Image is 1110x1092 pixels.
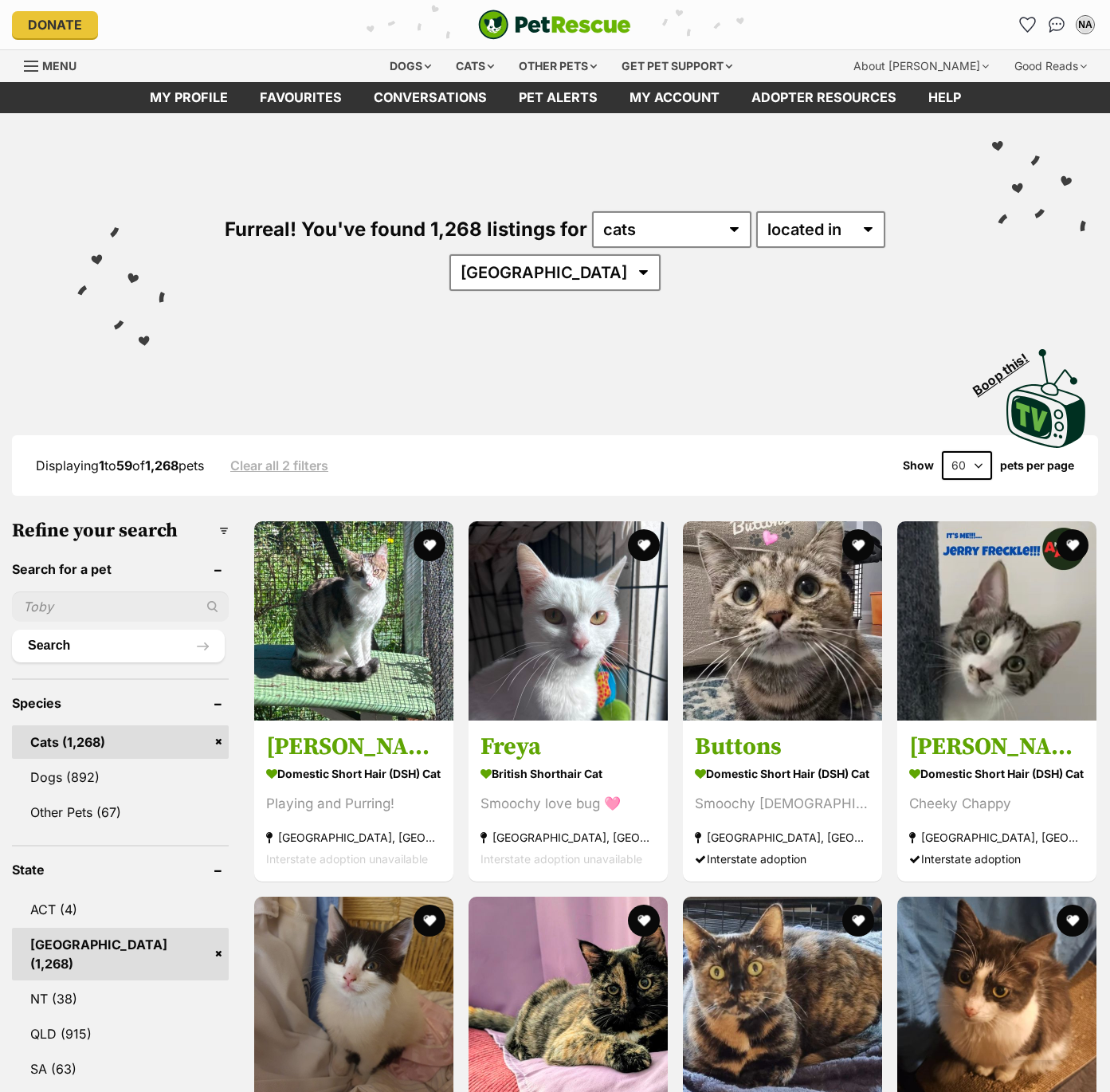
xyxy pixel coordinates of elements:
[266,762,441,785] strong: Domestic Short Hair (DSH) Cat
[12,1052,229,1086] a: SA (63)
[909,762,1085,785] strong: Domestic Short Hair (DSH) Cat
[24,50,88,79] a: Menu
[842,529,874,561] button: favourite
[116,458,132,473] strong: 59
[266,852,428,866] span: Interstate adoption unavailable
[695,762,870,785] strong: Domestic Short Hair (DSH) Cat
[897,521,1096,721] img: Jerry Freckle - Domestic Short Hair (DSH) Cat
[414,905,445,937] button: favourite
[695,827,870,848] strong: [GEOGRAPHIC_DATA], [GEOGRAPHIC_DATA]
[909,848,1085,870] div: Interstate adoption
[909,732,1085,762] h3: [PERSON_NAME]
[12,928,229,980] a: [GEOGRAPHIC_DATA] (1,268)
[12,520,229,542] h3: Refine your search
[628,905,660,937] button: favourite
[134,82,244,113] a: My profile
[12,893,229,926] a: ACT (4)
[266,827,441,848] strong: [GEOGRAPHIC_DATA], [GEOGRAPHIC_DATA]
[1015,12,1098,37] ul: Account quick links
[842,905,874,937] button: favourite
[1057,529,1088,561] button: favourite
[909,793,1085,815] div: Cheeky Chappy
[99,458,104,473] strong: 1
[266,732,441,762] h3: [PERSON_NAME]
[503,82,614,113] a: Pet alerts
[683,521,882,721] img: Buttons - Domestic Short Hair (DSH) Cat
[12,630,225,662] button: Search
[358,82,503,113] a: conversations
[912,82,977,113] a: Help
[1003,50,1098,82] div: Good Reads
[508,50,608,82] div: Other pets
[244,82,358,113] a: Favourites
[12,11,98,38] a: Donate
[480,852,642,866] span: Interstate adoption unavailable
[36,458,204,473] span: Displaying to of pets
[695,848,870,870] div: Interstate adoption
[414,529,445,561] button: favourite
[225,218,587,241] span: Furreal! You've found 1,268 listings for
[480,827,656,848] strong: [GEOGRAPHIC_DATA], [GEOGRAPHIC_DATA]
[12,562,229,576] header: Search for a pet
[695,793,870,815] div: Smoochy [DEMOGRAPHIC_DATA]
[12,795,229,829] a: Other Pets (67)
[1006,335,1086,451] a: Boop this!
[480,732,656,762] h3: Freya
[480,793,656,815] div: Smoochy love bug 🩷
[480,762,656,785] strong: British Shorthair Cat
[1073,12,1098,37] button: My account
[254,720,453,882] a: [PERSON_NAME] Domestic Short Hair (DSH) Cat Playing and Purring! [GEOGRAPHIC_DATA], [GEOGRAPHIC_D...
[145,458,178,473] strong: 1,268
[1006,349,1086,448] img: PetRescue TV logo
[478,10,631,40] a: PetRescue
[12,982,229,1015] a: NT (38)
[12,760,229,794] a: Dogs (892)
[1000,459,1074,472] label: pets per page
[42,59,76,73] span: Menu
[12,591,229,622] input: Toby
[12,862,229,877] header: State
[12,725,229,759] a: Cats (1,268)
[469,720,668,882] a: Freya British Shorthair Cat Smoochy love bug 🩷 [GEOGRAPHIC_DATA], [GEOGRAPHIC_DATA] Interstate ad...
[1044,12,1069,37] a: Conversations
[903,459,934,472] span: Show
[614,82,735,113] a: My account
[445,50,505,82] div: Cats
[971,340,1044,398] span: Boop this!
[478,10,631,40] img: logo-cat-932fe2b9b8326f06289b0f2fb663e598f794de774fb13d1741a6617ecf9a85b4.svg
[610,50,743,82] div: Get pet support
[909,827,1085,848] strong: [GEOGRAPHIC_DATA], [GEOGRAPHIC_DATA]
[12,696,229,710] header: Species
[254,521,453,721] img: Tommy - Domestic Short Hair (DSH) Cat
[12,1017,229,1051] a: QLD (915)
[1057,905,1088,937] button: favourite
[897,720,1096,882] a: [PERSON_NAME] Domestic Short Hair (DSH) Cat Cheeky Chappy [GEOGRAPHIC_DATA], [GEOGRAPHIC_DATA] In...
[1049,17,1065,33] img: chat-41dd97257d64d25036548639549fe6c8038ab92f7586957e7f3b1b290dea8141.svg
[1077,17,1093,33] div: NA
[994,1012,1078,1060] iframe: Help Scout Beacon - Open
[230,458,328,473] a: Clear all 2 filters
[683,720,882,882] a: Buttons Domestic Short Hair (DSH) Cat Smoochy [DEMOGRAPHIC_DATA] [GEOGRAPHIC_DATA], [GEOGRAPHIC_D...
[735,82,912,113] a: Adopter resources
[378,50,442,82] div: Dogs
[628,529,660,561] button: favourite
[695,732,870,762] h3: Buttons
[266,793,441,815] div: Playing and Purring!
[842,50,1000,82] div: About [PERSON_NAME]
[469,521,668,721] img: Freya - British Shorthair Cat
[1015,12,1041,37] a: Favourites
